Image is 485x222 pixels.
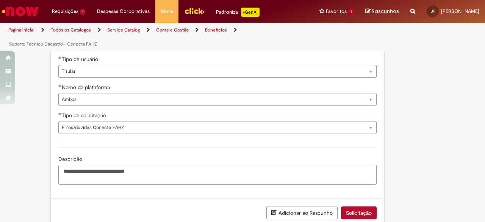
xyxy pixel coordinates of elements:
span: Titular [62,65,361,77]
a: Service Catalog [107,27,140,33]
a: Rascunhos [365,8,399,15]
span: Descrição [58,156,84,162]
span: [PERSON_NAME] [441,8,479,14]
img: ServiceNow [1,4,40,19]
a: Suporte Técnico Cadastro - Conecta FAHZ [9,41,97,47]
ul: Trilhas de página [6,23,318,51]
span: JF [431,9,435,14]
button: Adicionar ao Rascunho [266,206,338,219]
button: Solicitação [341,206,377,219]
img: click_logo_yellow_360x200.png [184,5,205,17]
span: 1 [80,9,86,15]
div: Padroniza [216,8,260,17]
span: More [161,8,173,15]
span: Obrigatório Preenchido [58,56,62,59]
a: Todos os Catálogos [51,27,91,33]
span: Obrigatório Preenchido [58,112,62,115]
a: Benefícios [205,27,227,33]
span: Favoritos [326,8,347,15]
span: Obrigatório Preenchido [58,84,62,87]
span: Nome da plataforma [62,84,111,91]
span: Rascunhos [372,8,399,15]
p: +GenAi [241,8,260,17]
span: Requisições [52,8,78,15]
span: Tipo de usuário [62,56,100,63]
span: 1 [348,9,354,15]
span: Tipo de solicitação [62,112,108,119]
a: Gente e Gestão [156,27,189,33]
span: Despesas Corporativas [97,8,150,15]
span: Erros/dúvidas Conecta FAHZ [62,121,361,134]
textarea: Descrição [58,165,377,185]
span: Ambos [62,93,361,105]
a: Página inicial [8,27,34,33]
